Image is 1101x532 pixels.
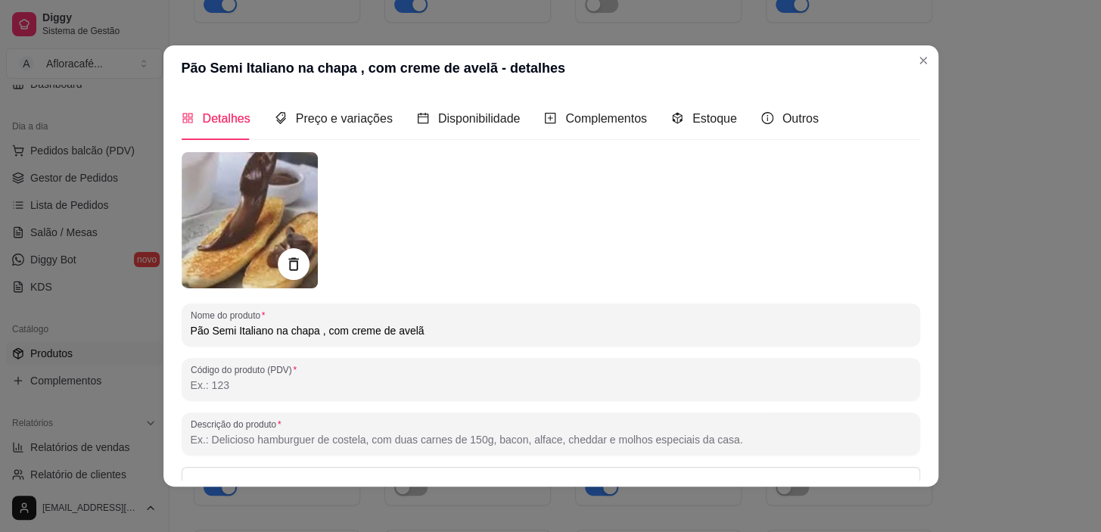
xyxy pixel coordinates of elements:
span: tags [275,112,287,124]
span: code-sandbox [671,112,683,124]
span: appstore [182,112,194,124]
span: Complementos [565,112,647,125]
label: Código do produto (PDV) [191,363,302,376]
span: calendar [417,112,429,124]
input: Descrição do produto [191,432,911,447]
header: Pão Semi Italiano na chapa , com creme de avelã - detalhes [163,45,938,91]
span: Disponibilidade [438,112,521,125]
span: info-circle [761,112,773,124]
span: Preço e variações [296,112,393,125]
img: produto [182,152,318,288]
span: Outros [782,112,819,125]
input: Nome do produto [191,323,911,338]
label: Nome do produto [191,309,270,322]
button: Close [911,48,935,73]
span: Detalhes [203,112,250,125]
span: plus-square [544,112,556,124]
label: Descrição do produto [191,418,286,431]
span: Estoque [692,112,737,125]
input: Código do produto (PDV) [191,378,911,393]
